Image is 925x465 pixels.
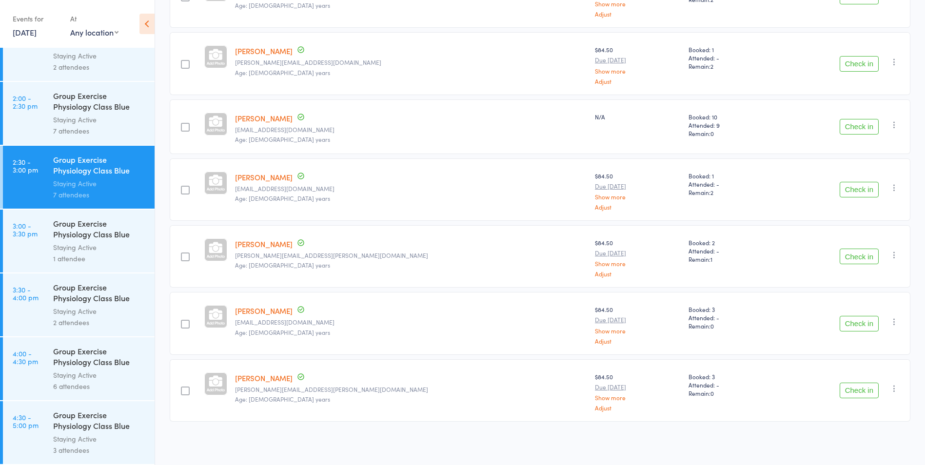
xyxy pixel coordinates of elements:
[235,126,587,133] small: trevnsal01@gmail.com
[595,305,681,344] div: $84.50
[235,306,293,316] a: [PERSON_NAME]
[689,389,772,397] span: Remain:
[13,158,38,174] time: 2:30 - 3:00 pm
[235,395,330,403] span: Age: [DEMOGRAPHIC_DATA] years
[595,271,681,277] a: Adjust
[53,445,146,456] div: 3 attendees
[53,50,146,61] div: Staying Active
[840,119,879,135] button: Check in
[595,250,681,256] small: Due [DATE]
[235,59,587,66] small: marie@dalla.net.au
[689,45,772,54] span: Booked: 1
[689,129,772,137] span: Remain:
[235,373,293,383] a: [PERSON_NAME]
[235,261,330,269] span: Age: [DEMOGRAPHIC_DATA] years
[235,386,587,393] small: chris.willoughby@hotmail.com
[235,252,587,259] small: bruce.mowbray@bigpond.com
[595,405,681,411] a: Adjust
[235,68,330,77] span: Age: [DEMOGRAPHIC_DATA] years
[53,369,146,381] div: Staying Active
[235,1,330,9] span: Age: [DEMOGRAPHIC_DATA] years
[53,381,146,392] div: 6 attendees
[235,319,587,326] small: Patpang315@gmail.com
[235,135,330,143] span: Age: [DEMOGRAPHIC_DATA] years
[689,180,772,188] span: Attended: -
[53,114,146,125] div: Staying Active
[235,328,330,336] span: Age: [DEMOGRAPHIC_DATA] years
[3,146,155,209] a: 2:30 -3:00 pmGroup Exercise Physiology Class Blue RoomStaying Active7 attendees
[840,316,879,331] button: Check in
[13,11,60,27] div: Events for
[595,57,681,63] small: Due [DATE]
[13,286,39,301] time: 3:30 - 4:00 pm
[595,78,681,84] a: Adjust
[3,210,155,272] a: 3:00 -3:30 pmGroup Exercise Physiology Class Blue RoomStaying Active1 attendee
[235,239,293,249] a: [PERSON_NAME]
[13,27,37,38] a: [DATE]
[595,316,681,323] small: Due [DATE]
[595,11,681,17] a: Adjust
[53,409,146,433] div: Group Exercise Physiology Class Blue Room
[53,61,146,73] div: 2 attendees
[70,27,118,38] div: Any location
[689,381,772,389] span: Attended: -
[3,401,155,464] a: 4:30 -5:00 pmGroup Exercise Physiology Class Blue RoomStaying Active3 attendees
[13,222,38,237] time: 3:00 - 3:30 pm
[710,322,714,330] span: 0
[53,154,146,178] div: Group Exercise Physiology Class Blue Room
[595,194,681,200] a: Show more
[689,313,772,322] span: Attended: -
[53,178,146,189] div: Staying Active
[70,11,118,27] div: At
[840,249,879,264] button: Check in
[53,433,146,445] div: Staying Active
[595,238,681,277] div: $84.50
[13,94,38,110] time: 2:00 - 2:30 pm
[689,238,772,247] span: Booked: 2
[595,372,681,411] div: $84.50
[13,349,38,365] time: 4:00 - 4:30 pm
[53,306,146,317] div: Staying Active
[595,113,681,121] div: N/A
[53,346,146,369] div: Group Exercise Physiology Class Blue Room
[235,46,293,56] a: [PERSON_NAME]
[710,188,713,196] span: 2
[235,172,293,182] a: [PERSON_NAME]
[689,62,772,70] span: Remain:
[595,172,681,210] div: $84.50
[595,338,681,344] a: Adjust
[53,125,146,136] div: 7 attendees
[710,129,714,137] span: 0
[53,282,146,306] div: Group Exercise Physiology Class Blue Room
[595,328,681,334] a: Show more
[235,194,330,202] span: Age: [DEMOGRAPHIC_DATA] years
[235,113,293,123] a: [PERSON_NAME]
[689,305,772,313] span: Booked: 3
[689,322,772,330] span: Remain:
[840,383,879,398] button: Check in
[689,188,772,196] span: Remain:
[3,337,155,400] a: 4:00 -4:30 pmGroup Exercise Physiology Class Blue RoomStaying Active6 attendees
[595,204,681,210] a: Adjust
[710,389,714,397] span: 0
[689,255,772,263] span: Remain:
[53,242,146,253] div: Staying Active
[710,62,713,70] span: 2
[3,273,155,336] a: 3:30 -4:00 pmGroup Exercise Physiology Class Blue RoomStaying Active2 attendees
[689,372,772,381] span: Booked: 3
[595,183,681,190] small: Due [DATE]
[235,185,587,192] small: trudipmorris@gmail.com
[689,113,772,121] span: Booked: 10
[689,54,772,62] span: Attended: -
[689,121,772,129] span: Attended: 9
[13,413,39,429] time: 4:30 - 5:00 pm
[3,18,155,81] a: 12:30 -1:00 pmGroup Exercise Physiology Class Blue RoomStaying Active2 attendees
[595,0,681,7] a: Show more
[595,68,681,74] a: Show more
[840,56,879,72] button: Check in
[595,45,681,84] div: $84.50
[595,394,681,401] a: Show more
[840,182,879,197] button: Check in
[595,384,681,390] small: Due [DATE]
[710,255,712,263] span: 1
